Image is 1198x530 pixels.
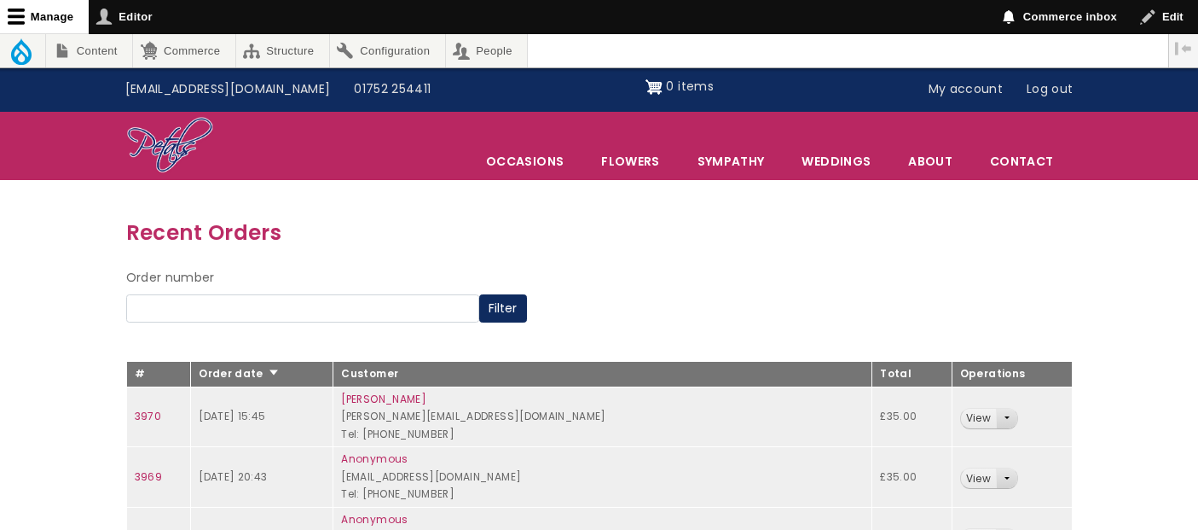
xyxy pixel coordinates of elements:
a: 01752 254411 [342,73,443,106]
a: View [961,409,996,428]
a: People [446,34,528,67]
a: Contact [972,143,1071,179]
a: [EMAIL_ADDRESS][DOMAIN_NAME] [113,73,343,106]
a: Content [46,34,132,67]
img: Shopping cart [645,73,663,101]
a: Log out [1015,73,1085,106]
td: [EMAIL_ADDRESS][DOMAIN_NAME] Tel: [PHONE_NUMBER] [333,447,872,508]
label: Order number [126,268,215,288]
a: 3970 [135,409,161,423]
a: My account [917,73,1016,106]
a: Configuration [330,34,445,67]
a: Anonymous [341,451,408,466]
button: Filter [479,294,527,323]
img: Home [126,116,214,176]
th: Customer [333,362,872,387]
a: Sympathy [680,143,783,179]
td: £35.00 [872,447,952,508]
time: [DATE] 15:45 [199,409,265,423]
td: [PERSON_NAME][EMAIL_ADDRESS][DOMAIN_NAME] Tel: [PHONE_NUMBER] [333,387,872,447]
a: View [961,469,996,488]
td: £35.00 [872,387,952,447]
span: 0 items [666,78,713,95]
span: Occasions [468,143,582,179]
a: Order date [199,366,280,381]
a: About [890,143,970,179]
th: Operations [952,362,1072,387]
th: # [126,362,191,387]
a: Commerce [133,34,234,67]
a: Flowers [583,143,677,179]
button: Vertical orientation [1169,34,1198,63]
a: Anonymous [341,512,408,527]
a: Structure [236,34,329,67]
a: [PERSON_NAME] [341,392,426,406]
span: Weddings [784,143,888,179]
a: Shopping cart 0 items [645,73,714,101]
th: Total [872,362,952,387]
h3: Recent Orders [126,216,1073,249]
a: 3969 [135,469,162,484]
time: [DATE] 20:43 [199,469,267,484]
